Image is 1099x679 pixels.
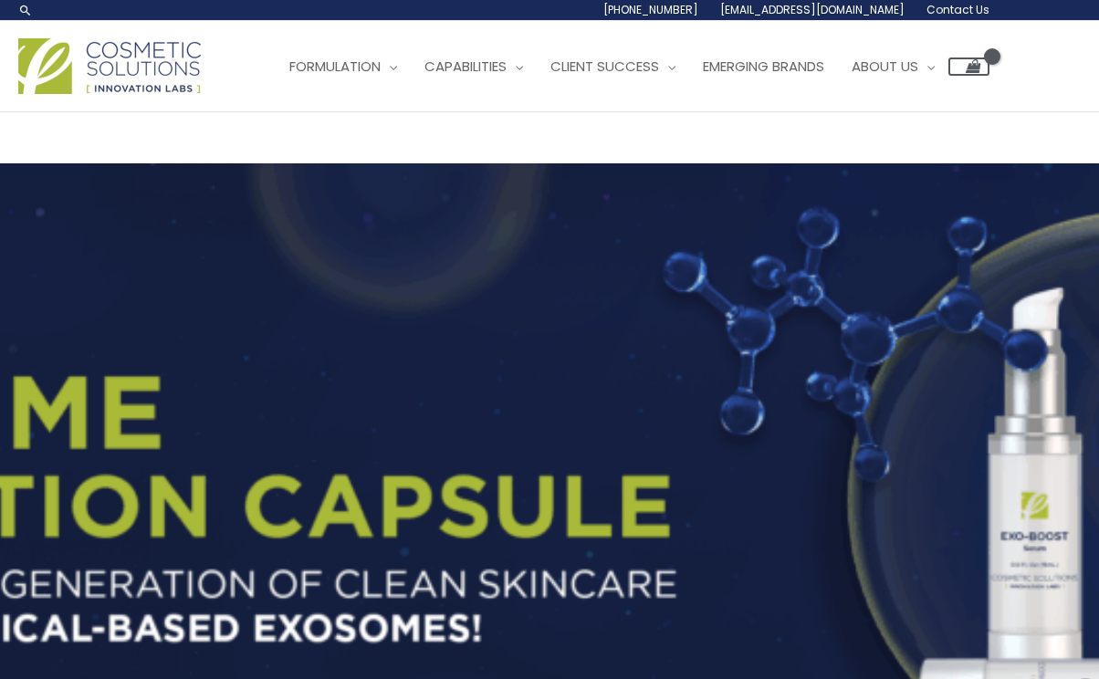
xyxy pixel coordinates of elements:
[18,38,201,94] img: Cosmetic Solutions Logo
[289,57,381,76] span: Formulation
[852,57,918,76] span: About Us
[550,57,659,76] span: Client Success
[703,57,824,76] span: Emerging Brands
[720,2,905,17] span: [EMAIL_ADDRESS][DOMAIN_NAME]
[948,57,989,76] a: View Shopping Cart, empty
[537,39,689,94] a: Client Success
[689,39,838,94] a: Emerging Brands
[838,39,948,94] a: About Us
[424,57,507,76] span: Capabilities
[262,39,989,94] nav: Site Navigation
[18,3,33,17] a: Search icon link
[603,2,698,17] span: [PHONE_NUMBER]
[926,2,989,17] span: Contact Us
[411,39,537,94] a: Capabilities
[276,39,411,94] a: Formulation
